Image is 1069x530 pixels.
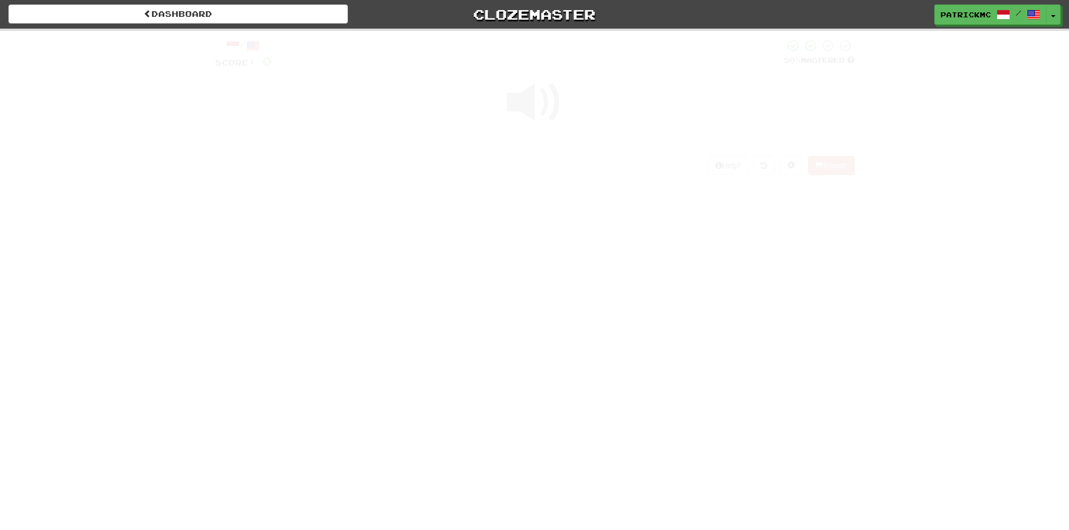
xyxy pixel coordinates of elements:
div: Mastered [784,56,855,66]
button: Help! [708,156,748,175]
a: PatrickMC / [934,4,1047,25]
button: Report [808,156,854,175]
a: Clozemaster [365,4,704,24]
span: 0 [262,54,272,68]
button: Round history (alt+y) [753,156,774,175]
span: 0 [579,30,589,43]
span: Score: [215,58,255,67]
a: Dashboard [8,4,348,24]
span: 10 [788,30,808,43]
span: 0 [338,30,348,43]
span: 50 % [784,56,801,64]
div: / [215,39,272,53]
span: PatrickMC [940,10,991,20]
span: / [1016,9,1021,17]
